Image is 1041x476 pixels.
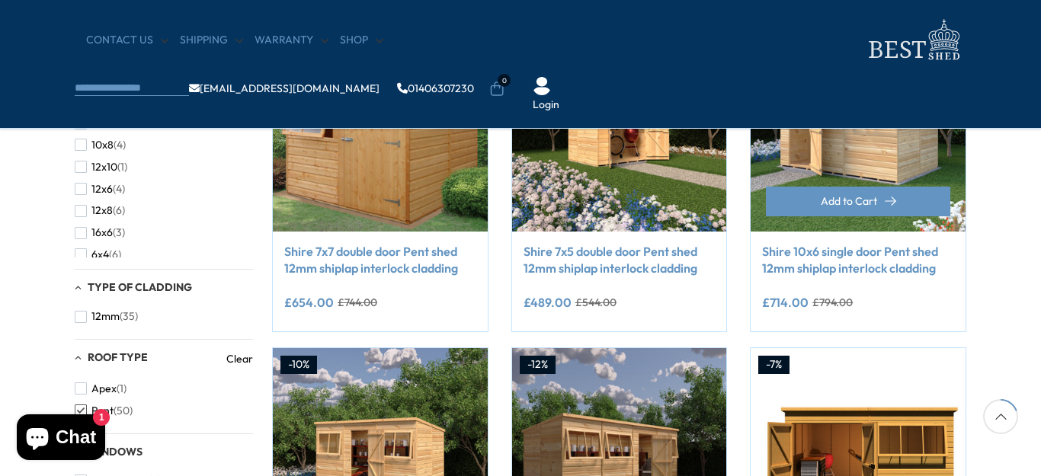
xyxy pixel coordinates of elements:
button: 12mm [75,305,138,327]
a: Clear [226,351,253,366]
span: Roof Type [88,350,148,364]
span: (1) [117,382,127,395]
ins: £489.00 [524,296,572,308]
span: (6) [114,117,126,129]
button: 12x10 [75,156,127,178]
span: Windows [88,445,143,458]
div: -12% [520,356,556,374]
del: £744.00 [338,297,377,308]
a: 0 [489,81,504,97]
del: £794.00 [812,297,853,308]
del: £544.00 [575,297,617,308]
span: Apex [91,382,117,395]
button: 12x8 [75,200,125,222]
span: (1) [117,161,127,174]
a: Shire 10x6 single door Pent shed 12mm shiplap interlock cladding [762,243,954,277]
span: 12mm [91,310,120,323]
span: Pent [91,404,114,417]
button: 6x4 [75,244,121,266]
img: User Icon [533,77,551,95]
a: Shop [340,33,383,48]
inbox-online-store-chat: Shopify online store chat [12,414,110,464]
span: 16x6 [91,226,113,239]
span: 12x6 [91,183,113,196]
a: Warranty [255,33,328,48]
a: Shire 7x5 double door Pent shed 12mm shiplap interlock cladding [524,243,716,277]
a: CONTACT US [86,33,168,48]
a: 01406307230 [397,83,474,94]
button: Apex [75,378,127,400]
span: (4) [113,183,125,196]
a: Shipping [180,33,243,48]
button: Add to Cart [766,187,950,216]
button: 10x8 [75,134,126,156]
div: -10% [280,356,317,374]
span: (3) [113,226,125,239]
a: [EMAIL_ADDRESS][DOMAIN_NAME] [189,83,380,94]
span: (4) [114,139,126,152]
a: Login [533,97,559,113]
span: (50) [114,404,133,417]
span: 12x10 [91,161,117,174]
button: 16x6 [75,222,125,244]
span: 10x6 [91,117,114,129]
div: -7% [758,356,790,374]
img: logo [860,15,966,65]
span: Add to Cart [821,196,877,206]
span: 6x4 [91,248,109,261]
span: 10x8 [91,139,114,152]
span: (35) [120,310,138,323]
button: 12x6 [75,178,125,200]
a: Shire 7x7 double door Pent shed 12mm shiplap interlock cladding [284,243,476,277]
ins: £654.00 [284,296,334,308]
span: 12x8 [91,204,113,217]
span: (6) [113,204,125,217]
button: Pent [75,400,133,422]
ins: £714.00 [762,296,809,308]
span: 0 [498,74,511,87]
span: Type of Cladding [88,280,192,294]
span: (6) [109,248,121,261]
